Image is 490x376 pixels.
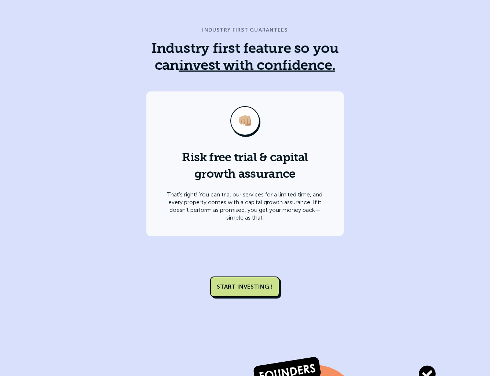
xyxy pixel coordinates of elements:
[161,191,329,221] p: That's right! You can trial our services for a limited time, and every property comes with a capi...
[179,59,336,73] span: invest with confidence.
[230,106,260,135] div: 👊🏼
[161,150,329,183] h5: Risk free trial & capital growth assurance
[210,276,279,297] a: START INVESTING !
[202,26,288,35] div: INDUSTRY FIRST GUARANTEES
[139,41,351,75] h3: Industry first feature so you can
